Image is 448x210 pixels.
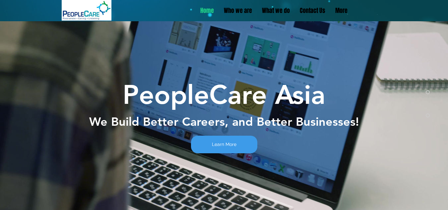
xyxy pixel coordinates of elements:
a: Who we are [219,7,257,16]
a: Contact Us [295,7,330,16]
span: Learn More [212,141,236,148]
p: What we do [259,7,293,15]
p: More [332,7,351,15]
p: Who we are [221,7,255,15]
a: What we do [257,7,295,16]
a: Home [195,7,219,16]
a: Learn More [191,136,257,153]
span: PeopleCare Asia [123,79,325,110]
p: Contact Us [296,7,329,15]
span: We Build Better Careers, and Better Businesses! [89,114,359,129]
nav: Site [164,7,383,16]
nav: Page [395,66,430,119]
p: Home [197,7,217,15]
